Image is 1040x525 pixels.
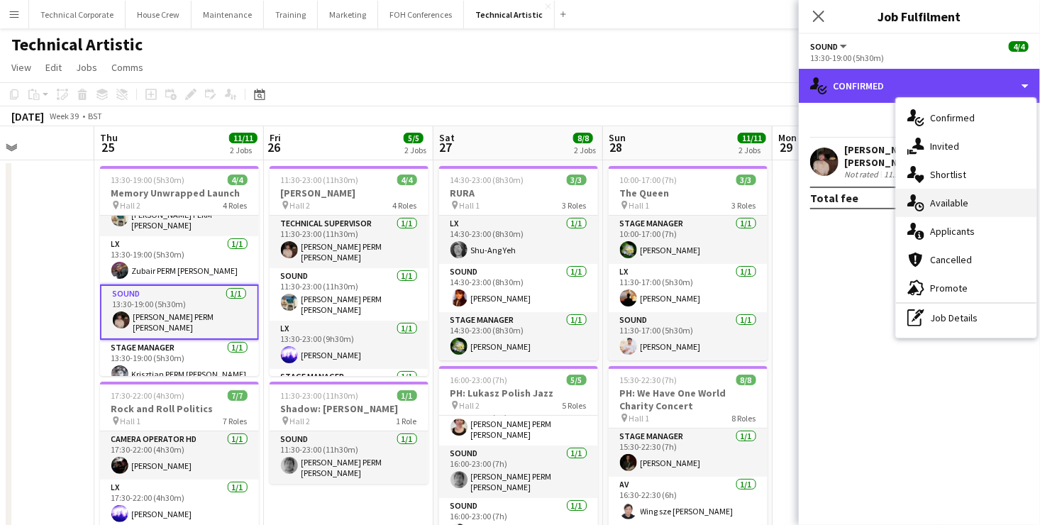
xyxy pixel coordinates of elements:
[11,34,143,55] h1: Technical Artistic
[563,200,587,211] span: 3 Roles
[111,61,143,74] span: Comms
[620,175,677,185] span: 10:00-17:00 (7h)
[930,197,968,209] span: Available
[100,236,259,284] app-card-role: LX1/113:30-19:00 (5h30m)Zubair PERM [PERSON_NAME]
[930,225,975,238] span: Applicants
[810,191,858,205] div: Total fee
[439,393,598,446] app-card-role: LX1/116:00-23:00 (7h)[PERSON_NAME] PERM [PERSON_NAME]
[609,264,768,312] app-card-role: LX1/111:30-17:00 (5h30m)[PERSON_NAME]
[450,175,524,185] span: 14:30-23:00 (8h30m)
[464,1,555,28] button: Technical Artistic
[270,131,281,144] span: Fri
[439,387,598,399] h3: PH: Lukasz Polish Jazz
[281,390,359,401] span: 11:30-23:00 (11h30m)
[270,268,428,321] app-card-role: Sound1/111:30-23:00 (11h30m)[PERSON_NAME] PERM [PERSON_NAME]
[223,200,248,211] span: 4 Roles
[11,109,44,123] div: [DATE]
[270,431,428,484] app-card-role: Sound1/111:30-23:00 (11h30m)[PERSON_NAME] PERM [PERSON_NAME]
[609,187,768,199] h3: The Queen
[229,133,258,143] span: 11/11
[100,166,259,376] app-job-card: 13:30-19:00 (5h30m)4/4Memory Unwrapped Launch Hall 24 RolesAV1/113:30-19:00 (5h30m)[PERSON_NAME] ...
[439,187,598,199] h3: RURA
[799,7,1040,26] h3: Job Fulfilment
[437,139,455,155] span: 27
[393,200,417,211] span: 4 Roles
[629,200,650,211] span: Hall 1
[121,200,141,211] span: Hall 2
[609,387,768,412] h3: PH: We Have One World Charity Concert
[567,175,587,185] span: 3/3
[439,166,598,360] app-job-card: 14:30-23:00 (8h30m)3/3RURA Hall 13 RolesLX1/114:30-23:00 (8h30m)Shu-Ang YehSound1/114:30-23:00 (8...
[404,145,426,155] div: 2 Jobs
[810,52,1029,63] div: 13:30-19:00 (5h30m)
[267,139,281,155] span: 26
[100,284,259,340] app-card-role: Sound1/113:30-19:00 (5h30m)[PERSON_NAME] PERM [PERSON_NAME]
[573,133,593,143] span: 8/8
[397,416,417,426] span: 1 Role
[397,175,417,185] span: 4/4
[732,413,756,424] span: 8 Roles
[738,145,765,155] div: 2 Jobs
[810,41,849,52] button: Sound
[574,145,596,155] div: 2 Jobs
[111,175,185,185] span: 13:30-19:00 (5h30m)
[881,169,913,179] div: 11.9km
[738,133,766,143] span: 11/11
[450,375,508,385] span: 16:00-23:00 (7h)
[844,169,881,179] div: Not rated
[930,253,972,266] span: Cancelled
[281,175,359,185] span: 11:30-23:00 (11h30m)
[810,41,838,52] span: Sound
[732,200,756,211] span: 3 Roles
[844,143,1006,169] div: [PERSON_NAME] PERM [PERSON_NAME]
[397,390,417,401] span: 1/1
[318,1,378,28] button: Marketing
[930,168,966,181] span: Shortlist
[270,402,428,415] h3: Shadow: [PERSON_NAME]
[76,61,97,74] span: Jobs
[776,139,797,155] span: 29
[270,382,428,484] app-job-card: 11:30-23:00 (11h30m)1/1Shadow: [PERSON_NAME] Hall 21 RoleSound1/111:30-23:00 (11h30m)[PERSON_NAME...
[609,477,768,525] app-card-role: AV1/116:30-22:30 (6h)Wing sze [PERSON_NAME]
[126,1,192,28] button: House Crew
[930,140,959,153] span: Invited
[378,1,464,28] button: FOH Conferences
[799,69,1040,103] div: Confirmed
[270,321,428,369] app-card-role: LX1/113:30-23:00 (9h30m)[PERSON_NAME]
[270,166,428,376] app-job-card: 11:30-23:00 (11h30m)4/4[PERSON_NAME] Hall 24 RolesTechnical Supervisor1/111:30-23:00 (11h30m)[PER...
[264,1,318,28] button: Training
[439,446,598,498] app-card-role: Sound1/116:00-23:00 (7h)[PERSON_NAME] PERM [PERSON_NAME]
[111,390,185,401] span: 17:30-22:00 (4h30m)
[609,312,768,360] app-card-role: Sound1/111:30-17:00 (5h30m)[PERSON_NAME]
[609,166,768,360] app-job-card: 10:00-17:00 (7h)3/3The Queen Hall 13 RolesStage Manager1/110:00-17:00 (7h)[PERSON_NAME]LX1/111:30...
[778,131,797,144] span: Mon
[439,131,455,144] span: Sat
[88,111,102,121] div: BST
[896,304,1036,332] div: Job Details
[29,1,126,28] button: Technical Corporate
[100,187,259,199] h3: Memory Unwrapped Launch
[121,416,141,426] span: Hall 1
[6,58,37,77] a: View
[563,400,587,411] span: 5 Roles
[609,429,768,477] app-card-role: Stage Manager1/115:30-22:30 (7h)[PERSON_NAME]
[609,216,768,264] app-card-role: Stage Manager1/110:00-17:00 (7h)[PERSON_NAME]
[930,111,975,124] span: Confirmed
[228,390,248,401] span: 7/7
[607,139,626,155] span: 28
[270,369,428,417] app-card-role: Stage Manager1/1
[629,413,650,424] span: Hall 1
[228,175,248,185] span: 4/4
[460,400,480,411] span: Hall 2
[439,216,598,264] app-card-role: LX1/114:30-23:00 (8h30m)Shu-Ang Yeh
[100,402,259,415] h3: Rock and Roll Politics
[40,58,67,77] a: Edit
[98,139,118,155] span: 25
[100,131,118,144] span: Thu
[439,312,598,360] app-card-role: Stage Manager1/114:30-23:00 (8h30m)[PERSON_NAME]
[270,187,428,199] h3: [PERSON_NAME]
